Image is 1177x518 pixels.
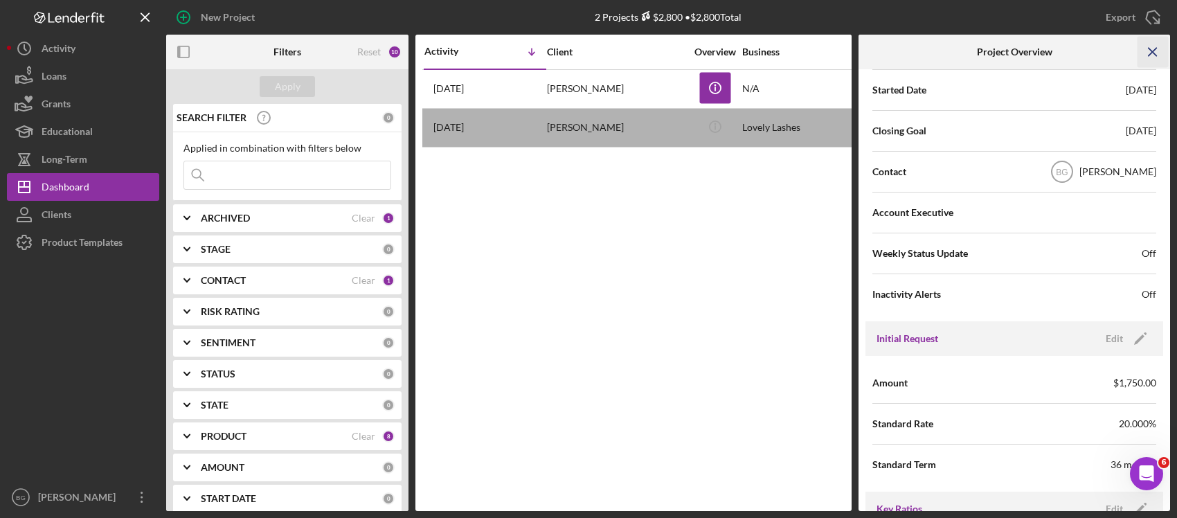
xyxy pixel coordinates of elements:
[1130,457,1163,490] iframe: Intercom live chat
[742,109,881,146] div: Lovely Lashes
[1119,417,1156,431] span: 20.000%
[183,143,391,154] div: Applied in combination with filters below
[1126,124,1156,138] div: [DATE]
[7,201,159,229] button: Clients
[42,173,89,204] div: Dashboard
[1158,457,1169,468] span: 6
[872,458,936,472] span: Standard Term
[7,62,159,90] button: Loans
[201,275,246,286] b: CONTACT
[7,229,159,256] button: Product Templates
[7,173,159,201] button: Dashboard
[595,11,742,23] div: 2 Projects • $2,800 Total
[1126,83,1156,97] div: [DATE]
[42,35,75,66] div: Activity
[382,430,395,443] div: 8
[382,337,395,349] div: 0
[382,399,395,411] div: 0
[201,431,246,442] b: PRODUCT
[42,229,123,260] div: Product Templates
[273,46,301,57] b: Filters
[742,71,881,107] div: N/A
[7,483,159,511] button: BG[PERSON_NAME]
[382,243,395,256] div: 0
[1142,287,1156,301] span: Off
[382,274,395,287] div: 1
[382,492,395,505] div: 0
[42,145,87,177] div: Long-Term
[977,46,1052,57] b: Project Overview
[1113,376,1156,390] span: $1,750.00
[547,109,685,146] div: [PERSON_NAME]
[201,3,255,31] div: New Project
[388,45,402,59] div: 10
[7,35,159,62] button: Activity
[201,400,228,411] b: STATE
[352,275,375,286] div: Clear
[547,46,685,57] div: Client
[42,118,93,149] div: Educational
[382,368,395,380] div: 0
[1079,165,1156,179] div: [PERSON_NAME]
[872,287,941,301] span: Inactivity Alerts
[872,124,926,138] span: Closing Goal
[1142,247,1156,260] span: Off
[1097,328,1152,349] button: Edit
[177,112,246,123] b: SEARCH FILTER
[201,493,256,504] b: START DATE
[1106,3,1135,31] div: Export
[260,76,315,97] button: Apply
[7,118,159,145] button: Educational
[275,76,300,97] div: Apply
[872,247,968,260] span: Weekly Status Update
[382,305,395,318] div: 0
[382,212,395,224] div: 1
[742,46,881,57] div: Business
[1092,3,1170,31] button: Export
[433,122,464,133] time: 2025-08-08 17:06
[201,462,244,473] b: AMOUNT
[357,46,381,57] div: Reset
[35,483,125,515] div: [PERSON_NAME]
[201,368,235,379] b: STATUS
[689,46,741,57] div: Overview
[201,306,260,317] b: RISK RATING
[201,213,250,224] b: ARCHIVED
[166,3,269,31] button: New Project
[7,145,159,173] button: Long-Term
[638,11,683,23] div: $2,800
[1056,168,1068,177] text: BG
[201,244,231,255] b: STAGE
[352,431,375,442] div: Clear
[382,111,395,124] div: 0
[42,90,71,121] div: Grants
[877,502,922,516] h3: Key Ratios
[424,46,485,57] div: Activity
[547,71,685,107] div: [PERSON_NAME]
[201,337,255,348] b: SENTIMENT
[1106,328,1123,349] div: Edit
[16,494,26,501] text: BG
[872,83,926,97] span: Started Date
[877,332,938,346] h3: Initial Request
[1111,458,1156,472] div: 36 months
[433,83,464,94] time: 2025-09-27 10:45
[872,206,953,220] span: Account Executive
[352,213,375,224] div: Clear
[382,461,395,474] div: 0
[872,165,906,179] span: Contact
[872,417,933,431] span: Standard Rate
[42,201,71,232] div: Clients
[42,62,66,93] div: Loans
[7,90,159,118] button: Grants
[872,376,908,390] span: Amount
